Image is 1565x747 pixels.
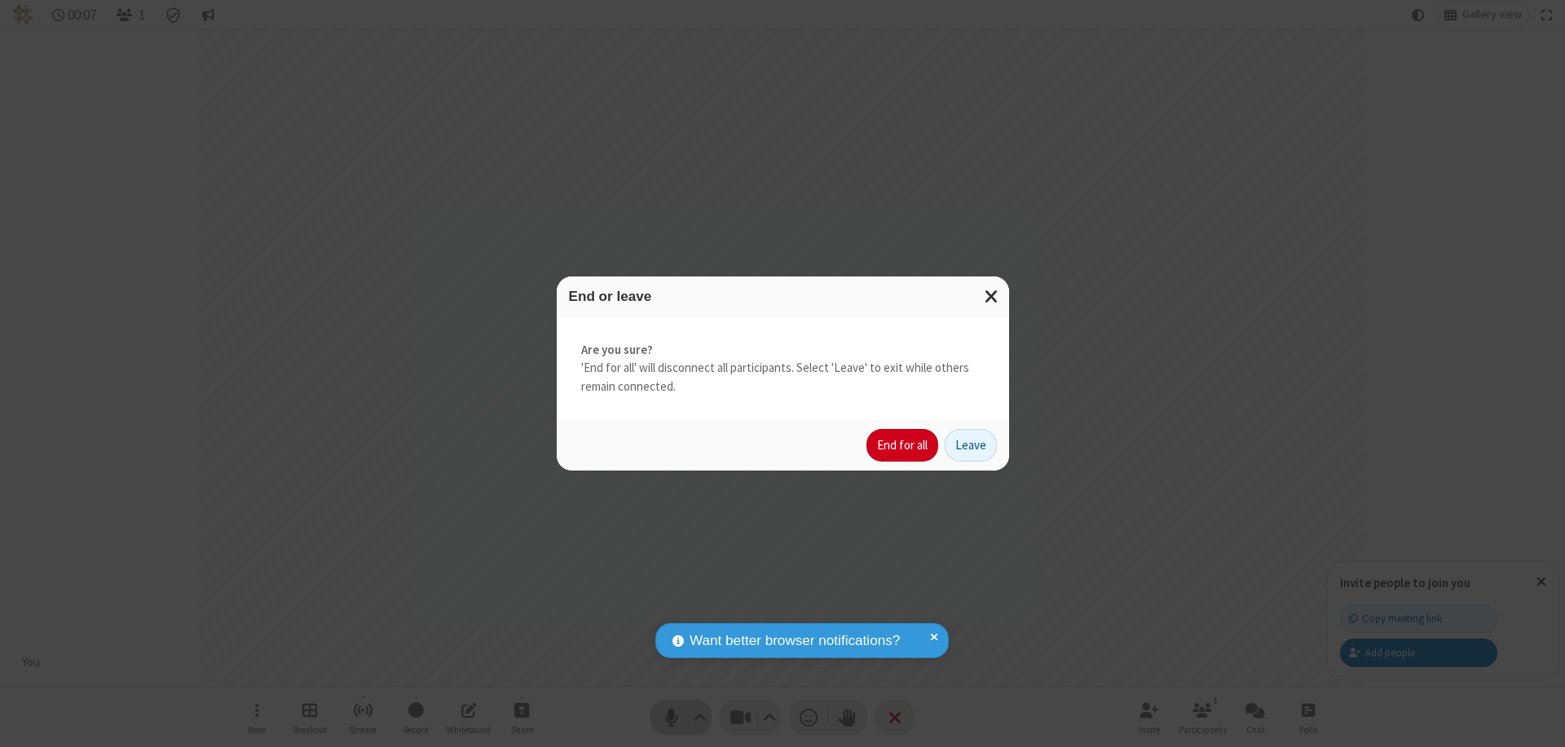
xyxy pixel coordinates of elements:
button: End for all [866,429,938,462]
h3: End or leave [569,289,997,304]
button: Close modal [975,276,1009,316]
div: 'End for all' will disconnect all participants. Select 'Leave' to exit while others remain connec... [557,316,1009,421]
strong: Are you sure? [581,341,985,360]
span: Want better browser notifications? [690,630,900,652]
button: Leave [945,429,997,462]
